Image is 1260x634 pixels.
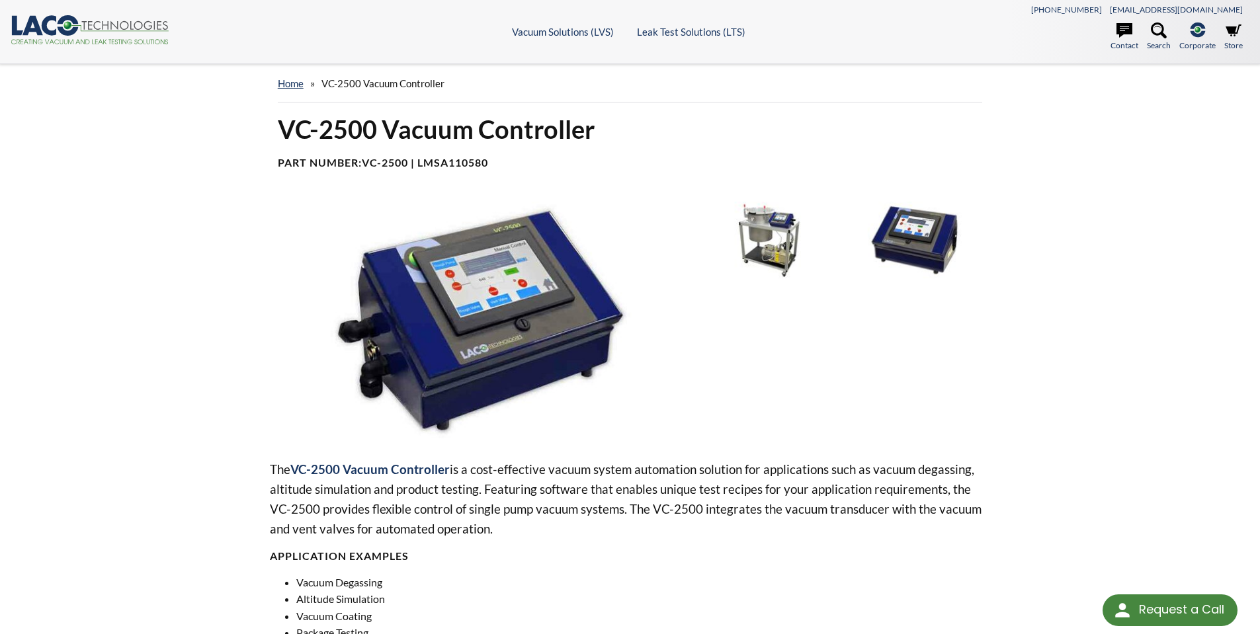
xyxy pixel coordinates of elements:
[278,113,983,145] h1: VC-2500 Vacuum Controller
[270,202,692,438] img: VC-2500 Vacuum Controller image
[1103,594,1238,626] div: Request a Call
[270,549,991,563] h4: APPLICATION EXAMPLES
[278,156,983,170] h4: Part Number:
[1147,22,1171,52] a: Search
[290,461,450,477] strong: VC-2500 Vacuum Controller
[1112,600,1133,621] img: round button
[278,77,304,89] a: home
[296,608,991,625] li: Vacuum Coating
[1111,22,1138,52] a: Contact
[1139,594,1224,625] div: Request a Call
[702,202,839,278] img: VC-2500 Vacuum Controller On Cart System image
[1110,5,1243,15] a: [EMAIL_ADDRESS][DOMAIN_NAME]
[362,156,488,169] b: VC-2500 | LMSA110580
[1179,39,1216,52] span: Corporate
[1224,22,1243,52] a: Store
[1031,5,1102,15] a: [PHONE_NUMBER]
[512,26,614,38] a: Vacuum Solutions (LVS)
[296,590,991,608] li: Altitude Simulation
[296,574,991,591] li: Vacuum Degassing
[637,26,745,38] a: Leak Test Solutions (LTS)
[270,459,991,539] p: The is a cost-effective vacuum system automation solution for applications such as vacuum degassi...
[846,202,984,278] img: VC-2500 Vacuum Controller, right angled view
[278,65,983,102] div: »
[321,77,444,89] span: VC-2500 Vacuum Controller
